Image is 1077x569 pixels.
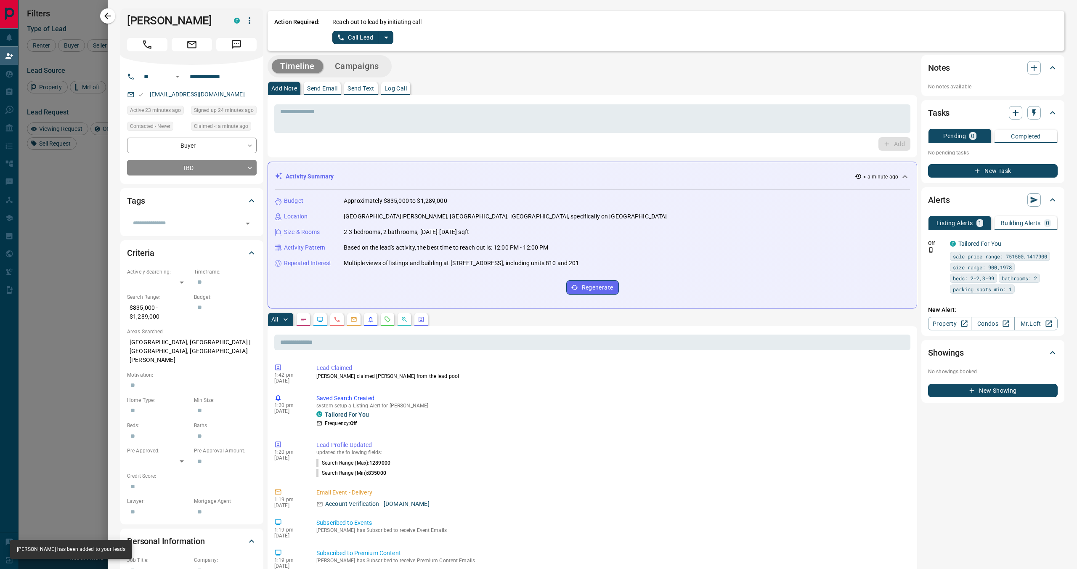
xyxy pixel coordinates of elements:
[274,18,320,44] p: Action Required:
[367,316,374,323] svg: Listing Alerts
[274,408,304,414] p: [DATE]
[127,556,190,564] p: Job Title:
[127,191,257,211] div: Tags
[172,72,183,82] button: Open
[953,252,1047,261] span: sale price range: 751500,1417900
[216,38,257,51] span: Message
[971,133,974,139] p: 0
[566,280,619,295] button: Regenerate
[316,394,907,403] p: Saved Search Created
[127,268,190,276] p: Actively Searching:
[1002,274,1037,282] span: bathrooms: 2
[274,402,304,408] p: 1:20 pm
[194,447,257,455] p: Pre-Approval Amount:
[332,31,379,44] button: Call Lead
[127,293,190,301] p: Search Range:
[316,449,907,455] p: updated the following fields:
[344,243,549,252] p: Based on the lead's activity, the best time to reach out is: 12:00 PM - 12:00 PM
[272,59,323,73] button: Timeline
[284,228,320,237] p: Size & Rooms
[242,218,254,229] button: Open
[274,527,304,533] p: 1:19 pm
[384,316,391,323] svg: Requests
[1046,220,1049,226] p: 0
[401,316,408,323] svg: Opportunities
[275,169,910,184] div: Activity Summary< a minute ago
[127,160,257,175] div: TBD
[326,59,387,73] button: Campaigns
[928,103,1058,123] div: Tasks
[971,317,1014,330] a: Condos
[344,259,579,268] p: Multiple views of listings and building at [STREET_ADDRESS], including units 810 and 201
[953,285,1012,293] span: parking spots min: 1
[316,441,907,449] p: Lead Profile Updated
[332,18,422,27] p: Reach out to lead by initiating call
[307,85,337,91] p: Send Email
[127,38,167,51] span: Call
[194,422,257,429] p: Baths:
[274,503,304,508] p: [DATE]
[274,563,304,569] p: [DATE]
[191,122,257,133] div: Fri Sep 12 2025
[316,459,390,467] p: Search Range (Max) :
[332,31,393,44] div: split button
[316,364,907,372] p: Lead Claimed
[928,164,1058,178] button: New Task
[316,518,907,527] p: Subscribed to Events
[127,531,257,551] div: Personal Information
[369,460,390,466] span: 1289000
[127,246,154,260] h2: Criteria
[928,368,1058,375] p: No showings booked
[194,497,257,505] p: Mortgage Agent:
[316,558,907,564] p: [PERSON_NAME] has Subscribed to receive Premium Content Emails
[274,449,304,455] p: 1:20 pm
[127,447,190,455] p: Pre-Approved:
[350,420,357,426] strong: Off
[317,316,324,323] svg: Lead Browsing Activity
[138,92,144,98] svg: Email Valid
[194,106,254,114] span: Signed up 24 minutes ago
[127,422,190,429] p: Beds:
[978,220,982,226] p: 1
[271,316,278,322] p: All
[928,384,1058,397] button: New Showing
[194,556,257,564] p: Company:
[127,106,187,117] div: Fri Sep 12 2025
[130,122,170,130] span: Contacted - Never
[316,411,322,417] div: condos.ca
[928,343,1058,363] div: Showings
[316,527,907,533] p: [PERSON_NAME] has Subscribed to receive Event Emails
[936,220,973,226] p: Listing Alerts
[274,557,304,563] p: 1:19 pm
[950,241,956,247] div: condos.ca
[368,470,386,476] span: 835000
[958,240,1001,247] a: Tailored For You
[286,172,334,181] p: Activity Summary
[316,549,907,558] p: Subscribed to Premium Content
[928,306,1058,314] p: New Alert:
[316,403,907,409] p: system setup a Listing Alert for [PERSON_NAME]
[418,316,424,323] svg: Agent Actions
[234,18,240,24] div: condos.ca
[284,259,331,268] p: Repeated Interest
[344,212,667,221] p: [GEOGRAPHIC_DATA][PERSON_NAME], [GEOGRAPHIC_DATA], [GEOGRAPHIC_DATA], specifically on [GEOGRAPHIC...
[928,193,950,207] h2: Alerts
[274,455,304,461] p: [DATE]
[344,228,469,237] p: 2-3 bedrooms, 2 bathrooms, [DATE]-[DATE] sqft
[928,146,1058,159] p: No pending tasks
[928,346,964,359] h2: Showings
[127,371,257,379] p: Motivation:
[928,106,950,120] h2: Tasks
[863,173,898,181] p: < a minute ago
[350,316,357,323] svg: Emails
[194,268,257,276] p: Timeframe:
[953,263,1012,271] span: size range: 900,1978
[194,293,257,301] p: Budget:
[1001,220,1041,226] p: Building Alerts
[300,316,307,323] svg: Notes
[127,328,257,335] p: Areas Searched:
[127,396,190,404] p: Home Type:
[943,133,966,139] p: Pending
[344,197,447,205] p: Approximately $835,000 to $1,289,000
[325,411,369,418] a: Tailored For You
